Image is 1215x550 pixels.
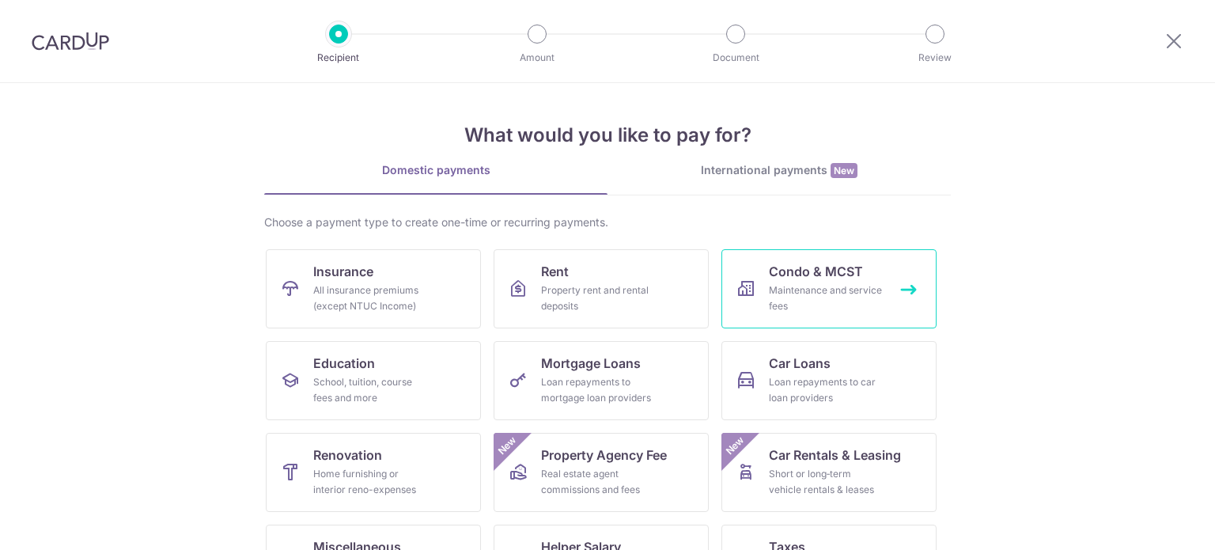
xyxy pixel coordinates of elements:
p: Document [677,50,794,66]
p: Recipient [280,50,397,66]
a: Car Rentals & LeasingShort or long‑term vehicle rentals & leasesNew [721,433,937,512]
div: International payments [607,162,951,179]
span: Education [313,354,375,373]
p: Amount [479,50,596,66]
span: Condo & MCST [769,262,863,281]
div: School, tuition, course fees and more [313,374,427,406]
div: Maintenance and service fees [769,283,883,314]
a: InsuranceAll insurance premiums (except NTUC Income) [266,249,481,328]
a: Condo & MCSTMaintenance and service fees [721,249,937,328]
span: Car Rentals & Leasing [769,446,901,465]
div: Short or long‑term vehicle rentals & leases [769,466,883,498]
span: Car Loans [769,354,831,373]
span: Help [36,11,68,25]
div: All insurance premiums (except NTUC Income) [313,283,427,314]
span: New [494,433,520,459]
span: Help [140,11,172,25]
a: EducationSchool, tuition, course fees and more [266,341,481,420]
div: Loan repayments to mortgage loan providers [541,374,655,406]
div: Real estate agent commissions and fees [541,466,655,498]
span: Property Agency Fee [541,446,667,465]
a: RentProperty rent and rental deposits [494,249,709,328]
div: Loan repayments to car loan providers [769,374,883,406]
div: Property rent and rental deposits [541,283,655,314]
h4: What would you like to pay for? [264,121,951,150]
span: Insurance [313,262,373,281]
span: New [722,433,748,459]
div: Choose a payment type to create one-time or recurring payments. [264,214,951,230]
img: CardUp [32,32,109,51]
a: Mortgage LoansLoan repayments to mortgage loan providers [494,341,709,420]
a: Car LoansLoan repayments to car loan providers [721,341,937,420]
p: Review [876,50,994,66]
a: RenovationHome furnishing or interior reno-expenses [266,433,481,512]
span: New [831,163,857,178]
span: Rent [541,262,569,281]
span: Renovation [313,446,382,465]
div: Home furnishing or interior reno-expenses [313,466,427,498]
span: Mortgage Loans [541,354,641,373]
div: Domestic payments [264,162,607,178]
a: Property Agency FeeReal estate agent commissions and feesNew [494,433,709,512]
